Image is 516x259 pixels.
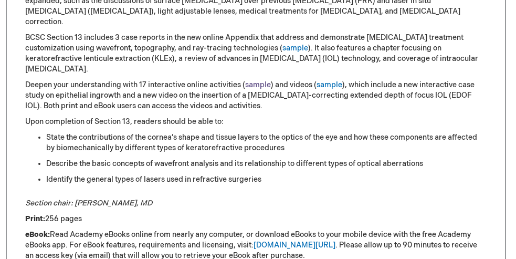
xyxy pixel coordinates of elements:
li: State the contributions of the cornea’s shape and tissue layers to the optics of the eye and how ... [46,132,487,153]
li: Identify the general types of lasers used in refractive surgeries [46,174,487,185]
p: Deepen your understanding with 17 interactive online activities ( ) and videos ( ), which include... [25,80,487,111]
em: Section chair: [PERSON_NAME], MD [25,199,152,208]
p: 256 pages [25,214,487,224]
a: sample [317,80,342,89]
a: sample [282,44,308,53]
a: [DOMAIN_NAME][URL] [254,241,335,250]
strong: Print: [25,214,45,223]
p: BCSC Section 13 includes 3 case reports in the new online Appendix that address and demonstrate [... [25,33,487,75]
a: sample [245,80,271,89]
p: Upon completion of Section 13, readers should be able to: [25,117,487,127]
li: Describe the basic concepts of wavefront analysis and its relationship to different types of opti... [46,159,487,169]
strong: eBook: [25,230,50,239]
